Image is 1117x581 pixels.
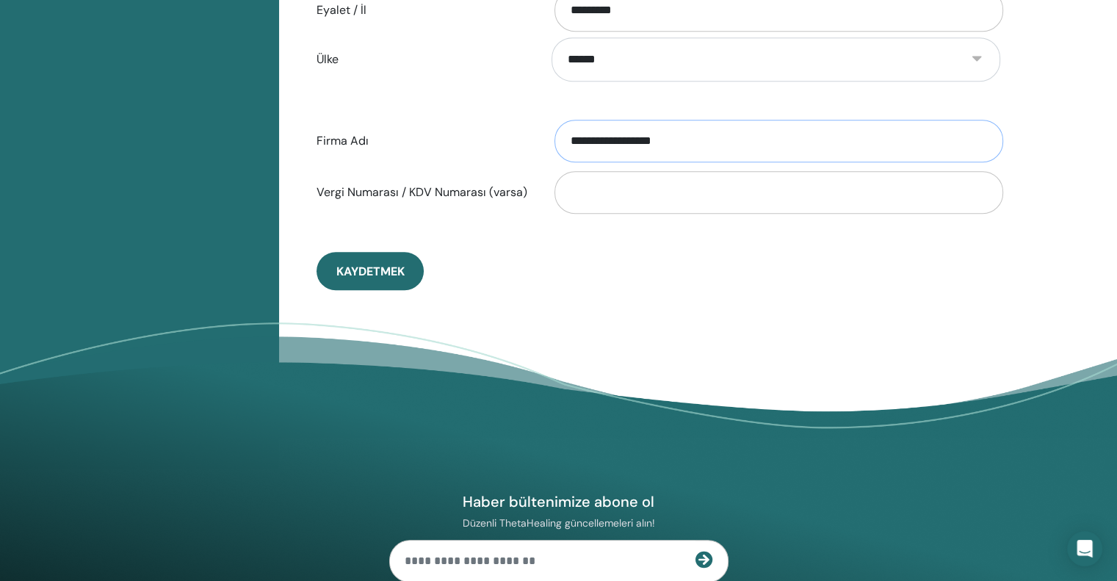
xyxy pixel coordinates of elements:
h4: Haber bültenimize abone ol [389,492,729,511]
p: Düzenli ThetaHealing güncellemeleri alın! [389,516,729,530]
label: Firma Adı [306,127,541,155]
label: Vergi Numarası / KDV Numarası (varsa) [306,178,541,206]
div: Open Intercom Messenger [1067,531,1102,566]
span: Kaydetmek [336,264,405,279]
button: Kaydetmek [317,252,424,290]
label: Ülke [306,46,541,73]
